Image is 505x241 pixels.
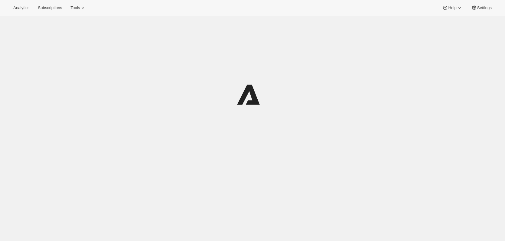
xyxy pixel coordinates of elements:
[38,5,62,10] span: Subscriptions
[67,4,90,12] button: Tools
[438,4,466,12] button: Help
[477,5,492,10] span: Settings
[10,4,33,12] button: Analytics
[13,5,29,10] span: Analytics
[448,5,456,10] span: Help
[70,5,80,10] span: Tools
[34,4,66,12] button: Subscriptions
[468,4,495,12] button: Settings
